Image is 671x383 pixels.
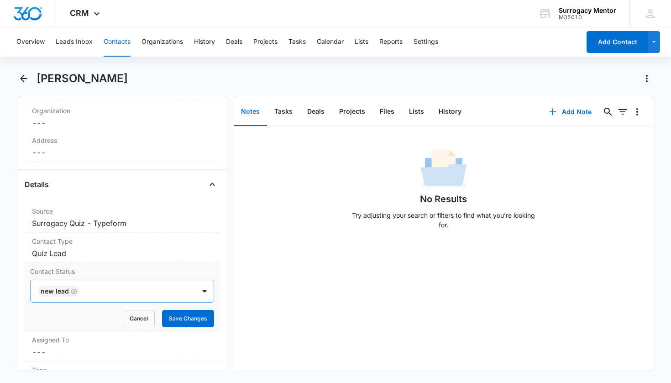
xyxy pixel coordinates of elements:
button: Notes [234,98,267,126]
button: Back [17,71,31,86]
label: Contact Status [30,267,215,276]
button: Leads Inbox [56,27,93,57]
button: Projects [253,27,278,57]
label: Organization [32,106,213,115]
div: Organization--- [25,102,220,132]
dd: --- [32,147,213,158]
button: Tasks [267,98,300,126]
dd: Quiz Lead [32,248,213,259]
div: New Lead [41,288,69,294]
button: Tasks [288,27,306,57]
span: CRM [70,8,89,18]
button: Overflow Menu [630,105,645,119]
button: Settings [414,27,438,57]
button: Organizations [142,27,183,57]
div: account name [559,7,616,14]
div: Address--- [25,132,220,162]
img: No Data [421,147,467,192]
div: SourceSurrogacy Quiz - Typeform [25,203,220,233]
button: Filters [615,105,630,119]
label: Assigned To [32,335,213,345]
dd: --- [32,346,213,357]
label: Contact Type [32,236,213,246]
label: Tags [32,365,213,375]
button: Actions [640,71,654,86]
div: Remove New Lead [69,288,77,294]
div: account id [559,14,616,21]
button: Add Note [540,101,601,123]
button: Cancel [123,310,155,327]
button: Deals [300,98,332,126]
div: Contact TypeQuiz Lead [25,233,220,263]
button: Reports [379,27,403,57]
h1: [PERSON_NAME] [37,72,128,85]
button: Lists [402,98,431,126]
button: History [431,98,469,126]
h4: Details [25,179,49,190]
button: Lists [355,27,368,57]
button: History [194,27,215,57]
button: Files [372,98,402,126]
button: Overview [16,27,45,57]
h1: No Results [420,192,467,206]
label: Address [32,136,213,145]
button: Search... [601,105,615,119]
div: Assigned To--- [25,331,220,362]
button: Contacts [104,27,131,57]
button: Calendar [317,27,344,57]
dd: Surrogacy Quiz - Typeform [32,218,213,229]
button: Save Changes [162,310,214,327]
dd: --- [32,117,213,128]
label: Source [32,206,213,216]
button: Deals [226,27,242,57]
button: Close [205,177,220,192]
button: Projects [332,98,372,126]
button: Add Contact [587,31,648,53]
p: Try adjusting your search or filters to find what you’re looking for. [348,210,540,230]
